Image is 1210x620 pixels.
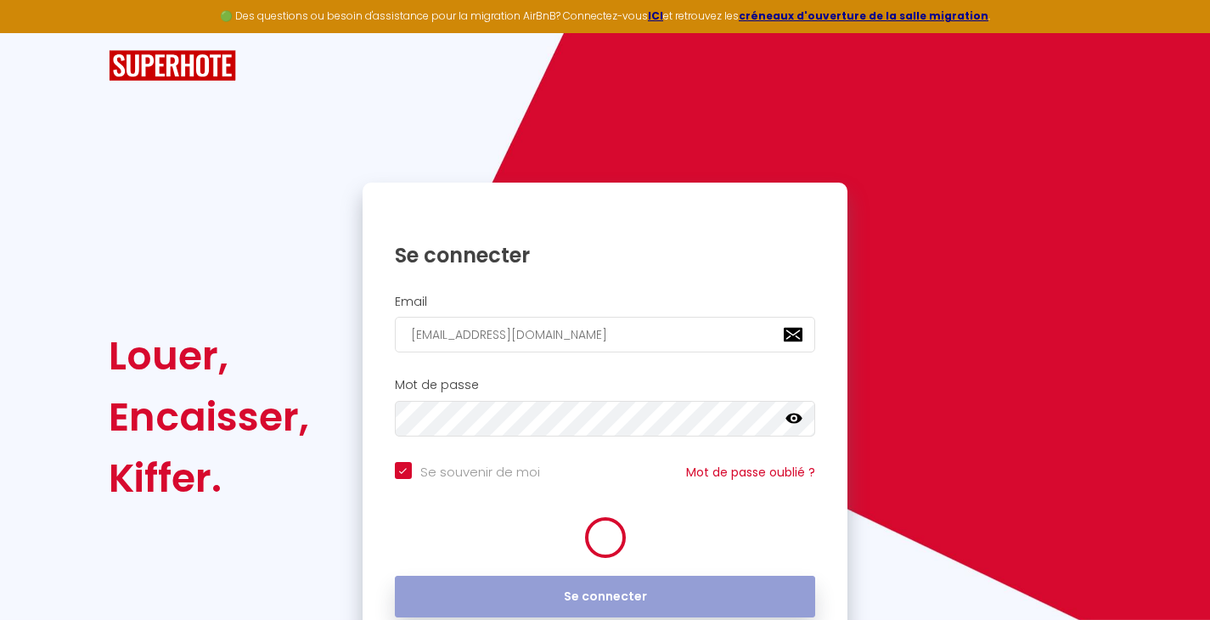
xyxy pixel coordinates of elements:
h2: Mot de passe [395,378,816,392]
div: Kiffer. [109,448,309,509]
button: Se connecter [395,576,816,618]
input: Ton Email [395,317,816,352]
h2: Email [395,295,816,309]
div: Louer, [109,325,309,386]
h1: Se connecter [395,242,816,268]
img: SuperHote logo [109,50,236,82]
div: Encaisser, [109,386,309,448]
a: créneaux d'ouverture de la salle migration [739,8,988,23]
button: Ouvrir le widget de chat LiveChat [14,7,65,58]
a: ICI [648,8,663,23]
a: Mot de passe oublié ? [686,464,815,481]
